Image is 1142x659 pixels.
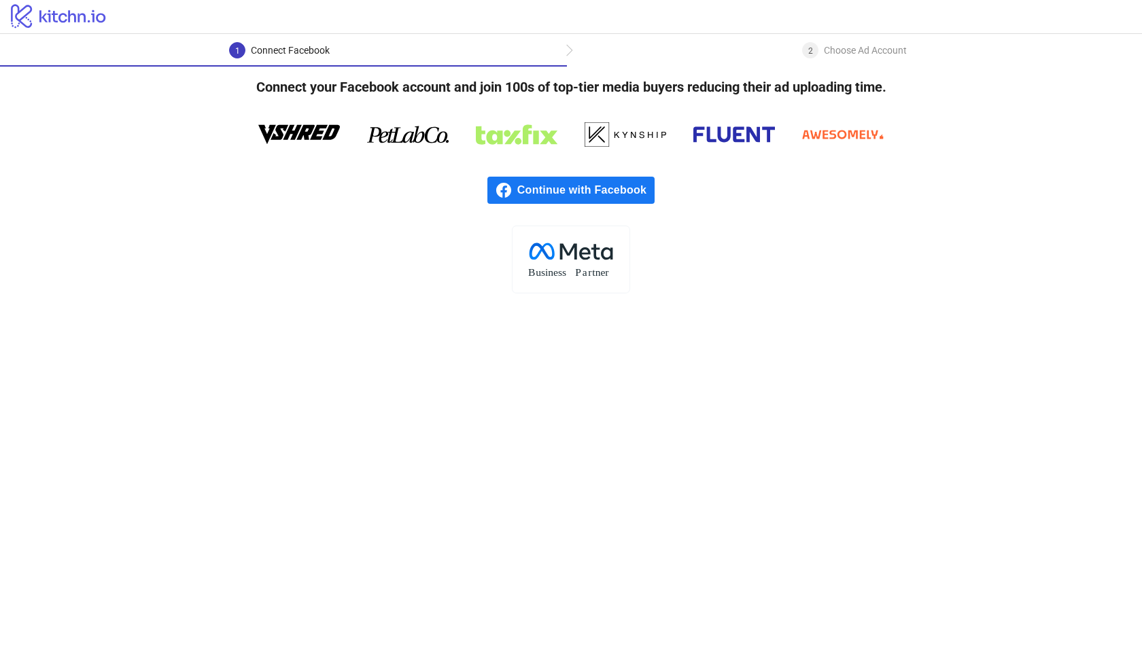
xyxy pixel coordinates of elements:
span: Continue with Facebook [517,177,655,204]
div: Choose Ad Account [824,42,907,58]
span: 2 [808,46,813,56]
span: 1 [235,46,240,56]
tspan: usiness [536,266,566,278]
tspan: P [575,266,581,278]
tspan: B [528,266,535,278]
div: Connect Facebook [251,42,330,58]
a: Continue with Facebook [487,177,655,204]
tspan: tner [592,266,609,278]
h4: Connect your Facebook account and join 100s of top-tier media buyers reducing their ad uploading ... [235,67,908,107]
tspan: r [588,266,592,278]
tspan: a [583,266,587,278]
